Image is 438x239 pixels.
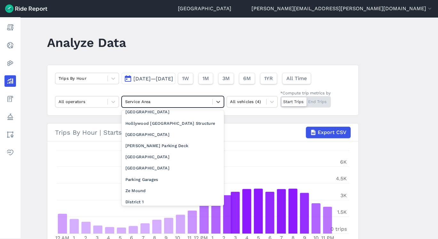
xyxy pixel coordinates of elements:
img: Ride Report [5,4,47,13]
a: Policy [4,111,16,123]
span: All Time [286,75,307,82]
div: [PERSON_NAME] Parking Deck [122,140,224,151]
span: 1YR [264,75,273,82]
span: 1W [182,75,189,82]
div: [GEOGRAPHIC_DATA] [122,129,224,140]
button: 1YR [260,73,277,84]
div: Holllywood [GEOGRAPHIC_DATA] Structure [122,118,224,129]
div: Parking Garages [122,174,224,185]
tspan: 4.5K [336,176,347,182]
button: Export CSV [306,127,351,138]
tspan: 0 trips [330,226,347,232]
button: 6M [239,73,255,84]
button: [DATE]—[DATE] [122,73,175,84]
tspan: 1.5K [337,209,347,215]
button: 1M [198,73,213,84]
span: 1M [203,75,209,82]
div: District 1 [122,196,224,207]
div: [GEOGRAPHIC_DATA] [122,151,224,162]
a: Realtime [4,40,16,51]
h1: Analyze Data [47,34,126,51]
a: Areas [4,129,16,140]
span: [DATE]—[DATE] [133,76,173,82]
button: 3M [218,73,234,84]
a: Analyze [4,75,16,87]
span: Export CSV [318,129,346,136]
tspan: 3K [340,192,347,198]
div: [GEOGRAPHIC_DATA] [122,106,224,117]
button: 1W [178,73,193,84]
a: [GEOGRAPHIC_DATA] [178,5,231,12]
span: 3M [222,75,230,82]
a: Fees [4,93,16,105]
a: Heatmaps [4,57,16,69]
span: 6M [243,75,251,82]
button: [PERSON_NAME][EMAIL_ADDRESS][PERSON_NAME][DOMAIN_NAME] [251,5,433,12]
div: *Compute trip metrics by [280,90,331,96]
a: Health [4,147,16,158]
div: Trips By Hour | Starts [55,127,351,138]
tspan: 6K [340,159,347,165]
button: All Time [282,73,311,84]
div: Ze Mound [122,185,224,196]
a: Report [4,22,16,33]
div: [GEOGRAPHIC_DATA] [122,162,224,174]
